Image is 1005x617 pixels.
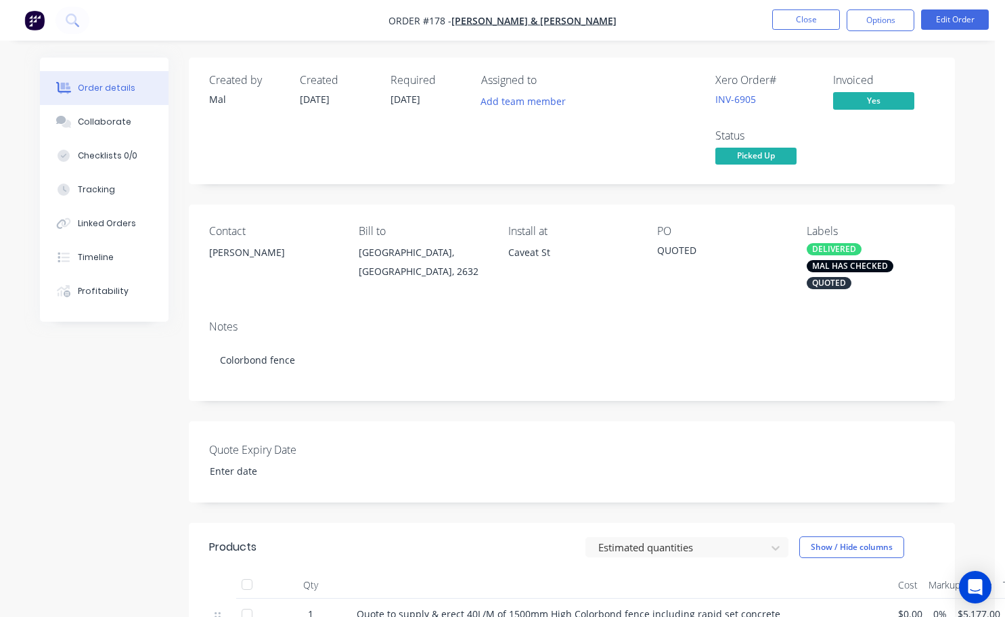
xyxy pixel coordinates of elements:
[40,173,169,207] button: Tracking
[508,243,636,262] div: Caveat St
[715,148,797,165] span: Picked Up
[209,243,337,286] div: [PERSON_NAME]
[359,225,487,238] div: Bill to
[209,539,256,555] div: Products
[847,9,914,31] button: Options
[40,105,169,139] button: Collaborate
[799,536,904,558] button: Show / Hide columns
[78,116,131,128] div: Collaborate
[300,74,374,87] div: Created
[715,93,756,106] a: INV-6905
[657,243,785,262] div: QUOTED
[209,320,935,333] div: Notes
[359,243,487,281] div: [GEOGRAPHIC_DATA], [GEOGRAPHIC_DATA], 2632
[40,240,169,274] button: Timeline
[959,571,991,603] div: Open Intercom Messenger
[78,217,136,230] div: Linked Orders
[481,74,617,87] div: Assigned to
[833,74,935,87] div: Invoiced
[508,225,636,238] div: Install at
[807,243,862,255] div: DELIVERED
[40,71,169,105] button: Order details
[715,74,817,87] div: Xero Order #
[481,92,573,110] button: Add team member
[270,572,351,599] div: Qty
[78,251,114,263] div: Timeline
[893,572,923,599] div: Cost
[388,14,451,27] span: Order #178 -
[807,260,893,272] div: MAL HAS CHECKED
[209,339,935,381] div: Colorbond fence
[209,442,378,458] label: Quote Expiry Date
[40,207,169,240] button: Linked Orders
[474,92,573,110] button: Add team member
[78,285,129,297] div: Profitability
[657,225,785,238] div: PO
[300,93,330,106] span: [DATE]
[508,243,636,286] div: Caveat St
[209,225,337,238] div: Contact
[200,461,369,482] input: Enter date
[807,225,935,238] div: Labels
[807,277,851,289] div: QUOTED
[209,74,284,87] div: Created by
[78,184,115,196] div: Tracking
[78,150,137,162] div: Checklists 0/0
[390,93,420,106] span: [DATE]
[715,129,817,142] div: Status
[390,74,465,87] div: Required
[833,92,914,109] span: Yes
[40,274,169,308] button: Profitability
[923,572,966,599] div: Markup
[40,139,169,173] button: Checklists 0/0
[921,9,989,30] button: Edit Order
[209,92,284,106] div: Mal
[209,243,337,262] div: [PERSON_NAME]
[715,148,797,168] button: Picked Up
[772,9,840,30] button: Close
[359,243,487,286] div: [GEOGRAPHIC_DATA], [GEOGRAPHIC_DATA], 2632
[24,10,45,30] img: Factory
[451,14,617,27] a: [PERSON_NAME] & [PERSON_NAME]
[78,82,135,94] div: Order details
